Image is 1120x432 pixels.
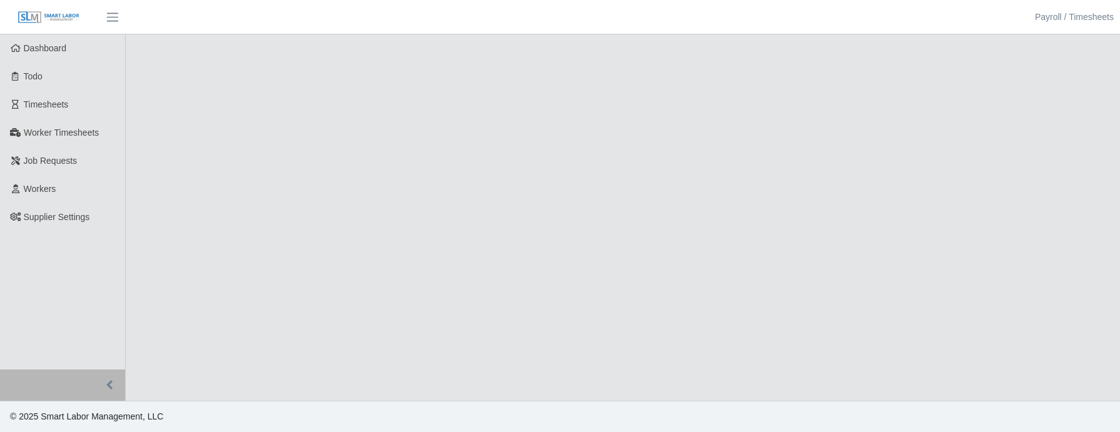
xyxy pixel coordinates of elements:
span: Job Requests [24,156,78,166]
span: Todo [24,71,43,81]
span: Timesheets [24,99,69,109]
span: Worker Timesheets [24,128,99,138]
span: Dashboard [24,43,67,53]
img: SLM Logo [18,11,80,24]
a: Payroll / Timesheets [1035,11,1114,24]
span: Supplier Settings [24,212,90,222]
span: Workers [24,184,56,194]
span: © 2025 Smart Labor Management, LLC [10,411,163,421]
